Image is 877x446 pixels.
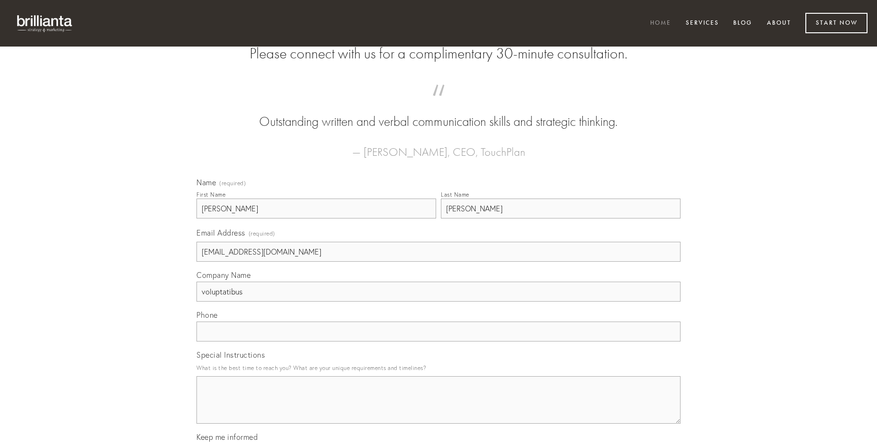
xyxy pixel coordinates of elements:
[680,16,725,31] a: Services
[805,13,868,33] a: Start Now
[196,191,225,198] div: First Name
[761,16,797,31] a: About
[196,178,216,187] span: Name
[441,191,469,198] div: Last Name
[212,131,665,161] figcaption: — [PERSON_NAME], CEO, TouchPlan
[196,310,218,320] span: Phone
[196,350,265,360] span: Special Instructions
[727,16,758,31] a: Blog
[196,228,245,237] span: Email Address
[249,227,275,240] span: (required)
[9,9,81,37] img: brillianta - research, strategy, marketing
[196,361,681,374] p: What is the best time to reach you? What are your unique requirements and timelines?
[196,45,681,63] h2: Please connect with us for a complimentary 30-minute consultation.
[219,180,246,186] span: (required)
[212,94,665,113] span: “
[196,270,251,280] span: Company Name
[212,94,665,131] blockquote: Outstanding written and verbal communication skills and strategic thinking.
[196,432,258,442] span: Keep me informed
[644,16,677,31] a: Home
